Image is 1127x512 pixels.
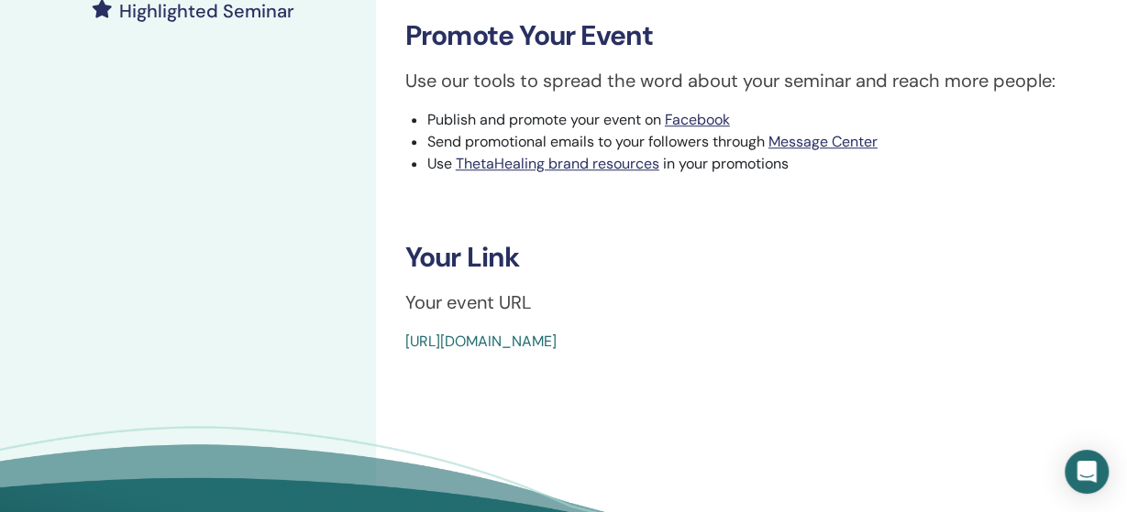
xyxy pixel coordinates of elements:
[405,19,1098,52] h3: Promote Your Event
[768,132,878,151] a: Message Center
[405,67,1098,94] p: Use our tools to spread the word about your seminar and reach more people:
[427,109,1098,131] li: Publish and promote your event on
[405,332,557,351] a: [URL][DOMAIN_NAME]
[1065,450,1109,494] div: Open Intercom Messenger
[456,154,659,173] a: ThetaHealing brand resources
[665,110,730,129] a: Facebook
[427,131,1098,153] li: Send promotional emails to your followers through
[405,289,1098,316] p: Your event URL
[427,153,1098,175] li: Use in your promotions
[405,241,1098,274] h3: Your Link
